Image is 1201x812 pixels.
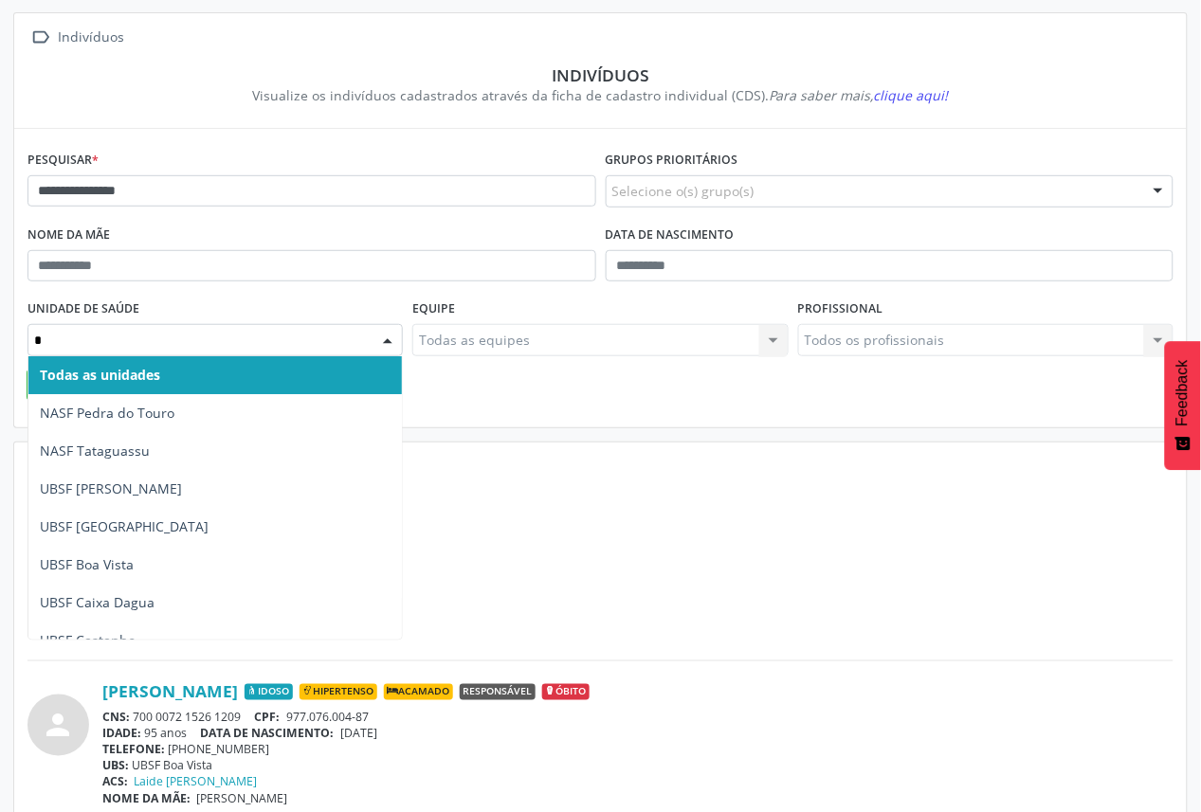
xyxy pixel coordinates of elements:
[612,181,755,201] span: Selecione o(s) grupo(s)
[1165,341,1201,470] button: Feedback - Mostrar pesquisa
[340,726,377,742] span: [DATE]
[40,631,136,649] span: UBSF Castanho
[769,86,949,104] i: Para saber mais,
[201,726,335,742] span: DATA DE NASCIMENTO:
[41,85,1160,105] div: Visualize os indivíduos cadastrados através da ficha de cadastro individual (CDS).
[40,555,134,573] span: UBSF Boa Vista
[102,791,191,807] span: NOME DA MÃE:
[40,593,155,611] span: UBSF Caixa Dagua
[135,774,258,790] a: Laide [PERSON_NAME]
[102,710,1174,726] div: 700 0072 1526 1209
[102,742,1174,758] div: [PHONE_NUMBER]
[542,684,590,701] span: Óbito
[606,221,735,250] label: Data de nascimento
[384,684,453,701] span: Acamado
[102,681,238,702] a: [PERSON_NAME]
[41,64,1160,85] div: Indivíduos
[102,726,1174,742] div: 95 anos
[102,576,1174,592] div: [PHONE_NUMBER]
[27,24,55,51] i: 
[27,221,110,250] label: Nome da mãe
[27,476,1174,496] div: Exibindo 30 resultado(s) por página
[1174,360,1192,426] span: Feedback
[197,791,288,807] span: [PERSON_NAME]
[40,479,182,497] span: UBSF [PERSON_NAME]
[55,24,128,51] div: Indivíduos
[40,517,209,535] span: UBSF [GEOGRAPHIC_DATA]
[102,758,129,774] span: UBS:
[27,146,99,175] label: Pesquisar
[27,370,92,402] button: Buscar
[606,146,738,175] label: Grupos prioritários
[102,758,1174,774] div: UBSF Boa Vista
[27,295,139,324] label: Unidade de saúde
[286,710,369,726] span: 977.076.004-87
[300,684,377,701] span: Hipertenso
[27,24,128,51] a:  Indivíduos
[40,442,150,460] span: NASF Tataguassu
[102,592,1174,608] div: UBSF Olho [PERSON_NAME]
[798,295,883,324] label: Profissional
[412,295,455,324] label: Equipe
[102,774,128,790] span: ACS:
[102,560,1174,576] div: 38 anos
[460,684,536,701] span: Responsável
[102,742,165,758] span: TELEFONE:
[102,543,1174,559] div: 700 5065 4428 0054
[102,710,130,726] span: CNS:
[102,726,141,742] span: IDADE:
[40,366,160,384] span: Todas as unidades
[874,86,949,104] span: clique aqui!
[27,456,1174,476] div: 361 resultado(s) encontrado(s)
[42,709,76,743] i: person
[255,710,281,726] span: CPF:
[40,404,174,422] span: NASF Pedra do Touro
[245,684,293,701] span: Idoso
